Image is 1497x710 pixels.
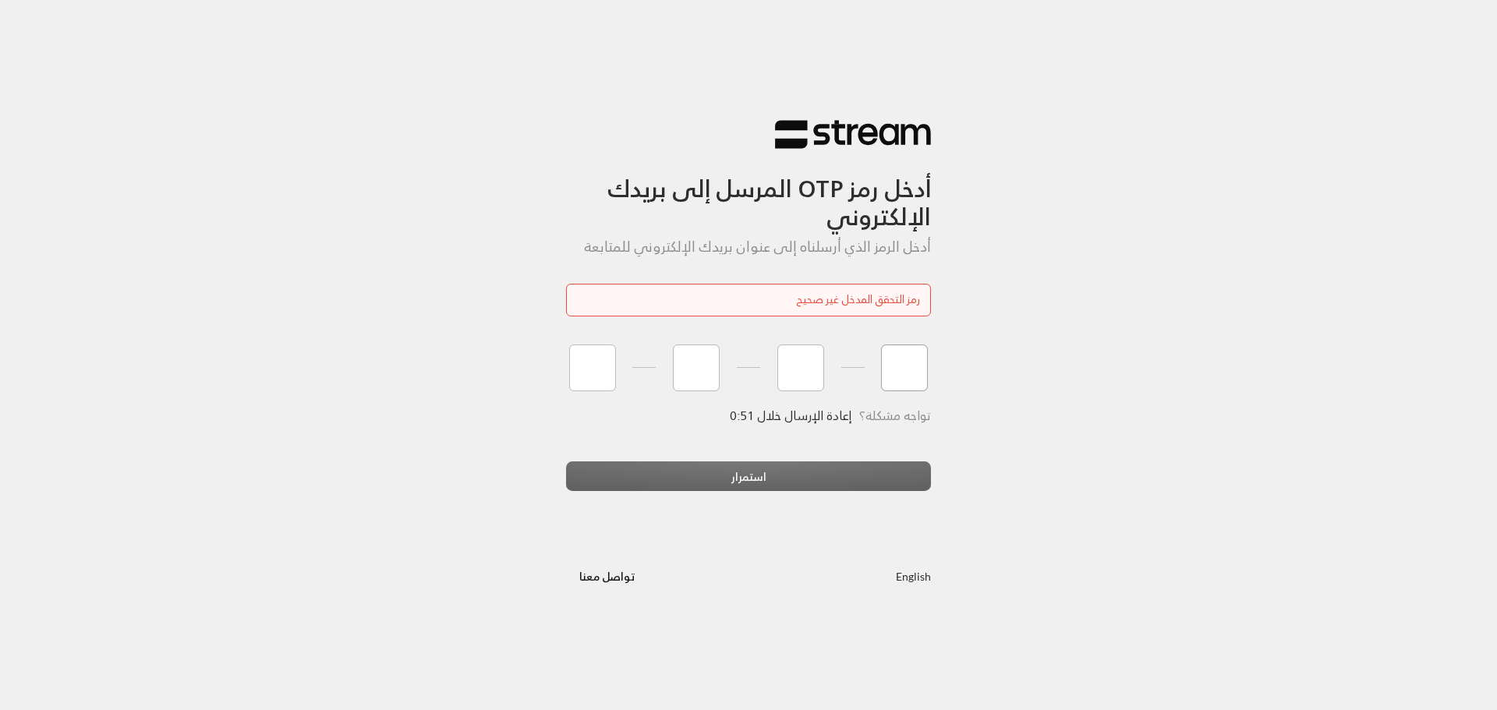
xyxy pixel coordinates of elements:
img: Stream Logo [775,119,931,150]
span: تواجه مشكلة؟ [859,404,931,426]
a: English [896,562,931,591]
h3: أدخل رمز OTP المرسل إلى بريدك الإلكتروني [566,150,931,231]
h5: أدخل الرمز الذي أرسلناه إلى عنوان بريدك الإلكتروني للمتابعة [566,238,931,256]
span: إعادة الإرسال خلال 0:51 [731,404,851,426]
button: تواصل معنا [566,562,648,591]
a: تواصل معنا [566,567,648,586]
div: رمز التحقق المدخل غير صحيح [577,291,920,308]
